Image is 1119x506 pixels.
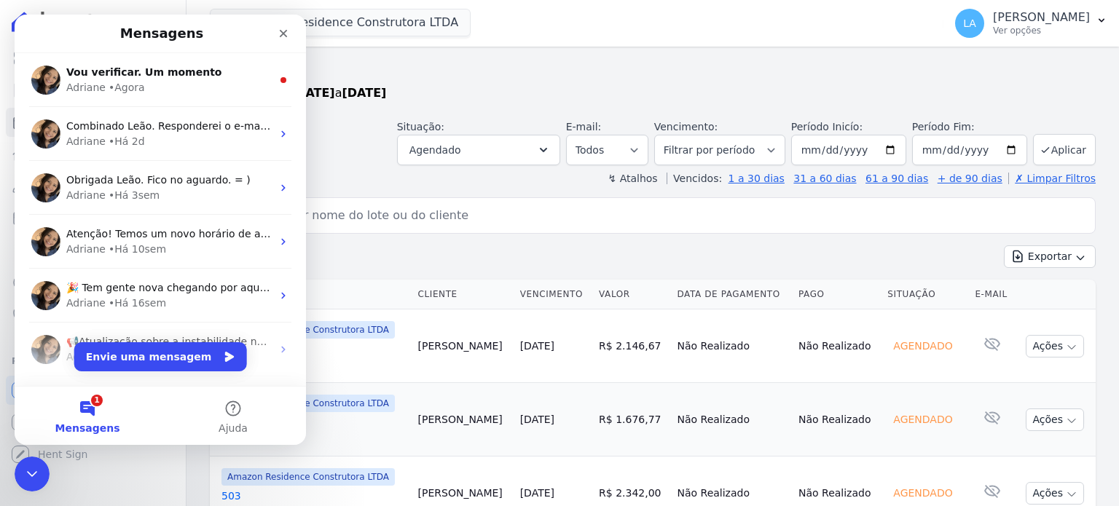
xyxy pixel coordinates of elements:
[52,119,91,135] div: Adriane
[52,227,91,242] div: Adriane
[938,173,1002,184] a: + de 90 dias
[887,336,958,356] div: Agendado
[397,121,444,133] label: Situação:
[791,121,863,133] label: Período Inicío:
[667,173,722,184] label: Vencidos:
[1033,134,1096,165] button: Aplicar
[210,9,471,36] button: Amazon Residence Construtora LTDA
[210,280,412,309] th: Contrato
[52,66,91,81] div: Adriane
[52,52,207,63] span: Vou verificar. Um momento
[671,383,793,456] td: Não Realizado
[593,383,671,456] td: R$ 1.676,77
[41,408,106,419] span: Mensagens
[17,213,46,242] img: Profile image for Adriane
[221,321,395,339] span: Amazon Residence Construtora LTDA
[94,281,152,296] div: • Há 16sem
[342,86,386,100] strong: [DATE]
[520,340,554,352] a: [DATE]
[146,372,291,430] button: Ajuda
[221,430,407,444] span: 2º ANDAR
[793,309,882,383] td: Não Realizado
[993,25,1090,36] p: Ver opções
[514,280,593,309] th: Vencimento
[1004,245,1096,268] button: Exportar
[671,309,793,383] td: Não Realizado
[593,309,671,383] td: R$ 2.146,67
[412,309,514,383] td: [PERSON_NAME]
[291,86,335,100] strong: [DATE]
[793,280,882,309] th: Pago
[221,415,407,444] a: 2072º ANDAR
[17,320,46,349] img: Profile image for Adriane
[1026,335,1084,357] button: Ações
[6,300,180,329] a: Negativação
[397,135,560,165] button: Agendado
[17,105,46,134] img: Profile image for Adriane
[969,280,1016,309] th: E-mail
[221,341,407,371] a: 3013º ANDAR
[12,352,174,370] div: Plataformas
[52,106,364,117] span: Combinado Leão. Responderei o e-mail com ele em cópia. =)
[412,280,514,309] th: Cliente
[593,280,671,309] th: Valor
[793,173,856,184] a: 31 a 60 dias
[6,408,180,437] a: Conta Hent
[671,280,793,309] th: Data de Pagamento
[221,468,395,486] span: Amazon Residence Construtora LTDA
[882,280,969,309] th: Situação
[409,141,461,159] span: Agendado
[412,383,514,456] td: [PERSON_NAME]
[237,201,1089,230] input: Buscar por nome do lote ou do cliente
[520,487,554,499] a: [DATE]
[52,173,91,189] div: Adriane
[221,356,407,371] span: 3º ANDAR
[6,140,180,169] a: Lotes
[17,51,46,80] img: Profile image for Adriane
[887,409,958,430] div: Agendado
[94,119,130,135] div: • Há 2d
[729,173,785,184] a: 1 a 30 dias
[520,414,554,425] a: [DATE]
[94,227,152,242] div: • Há 10sem
[6,172,180,201] a: Clientes
[221,395,395,412] span: Amazon Residence Construtora LTDA
[17,266,46,296] img: Profile image for Adriane
[210,58,1096,84] h2: Parcelas
[793,383,882,456] td: Não Realizado
[204,408,233,419] span: Ajuda
[15,456,50,491] iframe: Intercom live chat
[94,173,145,189] div: • Há 3sem
[15,15,306,445] iframe: Intercom live chat
[1026,408,1084,431] button: Ações
[887,483,958,503] div: Agendado
[566,121,602,133] label: E-mail:
[608,173,657,184] label: ↯ Atalhos
[17,159,46,188] img: Profile image for Adriane
[1008,173,1096,184] a: ✗ Limpar Filtros
[1026,482,1084,505] button: Ações
[943,3,1119,44] button: LA [PERSON_NAME] Ver opções
[654,121,718,133] label: Vencimento:
[52,335,91,350] div: Adriane
[52,281,91,296] div: Adriane
[52,159,236,171] span: Obrigada Leão. Fico no aguardo. = )
[6,376,180,405] a: Recebíveis
[94,66,130,81] div: • Agora
[912,119,1027,135] label: Período Fim:
[993,10,1090,25] p: [PERSON_NAME]
[6,268,180,297] a: Crédito
[6,204,180,233] a: Minha Carteira
[6,236,180,265] a: Transferências
[6,44,180,73] a: Visão Geral
[6,76,180,105] a: Contratos
[60,328,232,357] button: Envie uma mensagem
[865,173,928,184] a: 61 a 90 dias
[6,108,180,137] a: Parcelas
[963,18,976,28] span: LA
